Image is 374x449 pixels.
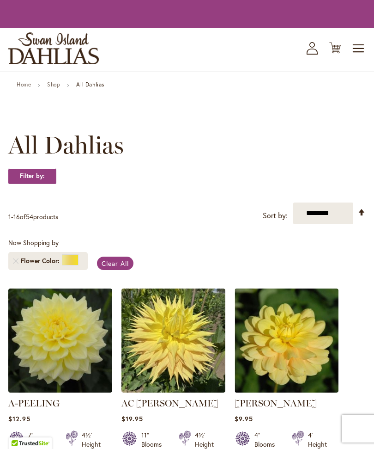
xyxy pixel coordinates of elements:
[13,258,18,264] a: Remove Flower Color Yellow
[8,414,30,423] span: $12.95
[121,414,143,423] span: $19.95
[8,238,59,247] span: Now Shopping by
[235,414,253,423] span: $9.95
[21,256,62,265] span: Flower Color
[28,431,54,449] div: 7" Blooms
[121,398,218,409] a: AC [PERSON_NAME]
[308,431,327,449] div: 4' Height
[26,212,33,221] span: 54
[121,289,225,393] img: AC Jeri
[141,431,168,449] div: 11" Blooms
[8,289,112,393] img: A-Peeling
[8,209,58,224] p: - of products
[8,212,11,221] span: 1
[195,431,214,449] div: 4½' Height
[7,416,33,442] iframe: Launch Accessibility Center
[235,289,338,393] img: AHOY MATEY
[102,259,129,268] span: Clear All
[8,398,60,409] a: A-PEELING
[254,431,281,449] div: 4" Blooms
[235,398,317,409] a: [PERSON_NAME]
[97,257,133,270] a: Clear All
[8,32,99,64] a: store logo
[8,386,112,394] a: A-Peeling
[13,212,20,221] span: 16
[263,207,288,224] label: Sort by:
[235,386,338,394] a: AHOY MATEY
[47,81,60,88] a: Shop
[121,386,225,394] a: AC Jeri
[76,81,104,88] strong: All Dahlias
[82,431,101,449] div: 4½' Height
[8,131,124,159] span: All Dahlias
[8,168,56,184] strong: Filter by:
[17,81,31,88] a: Home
